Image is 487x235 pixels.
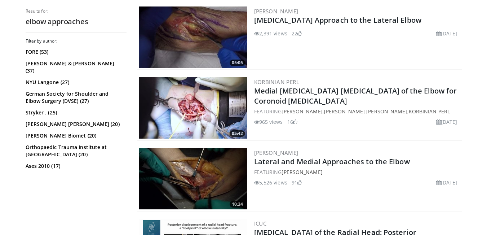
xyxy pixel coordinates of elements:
[254,179,287,186] li: 5,526 views
[254,220,267,227] a: ICUC
[139,77,247,139] img: 3bdbf933-769d-4025-a0b0-14e0145b0950.300x170_q85_crop-smart_upscale.jpg
[287,118,297,126] li: 16
[26,48,125,56] a: FORE (53)
[436,179,457,186] li: [DATE]
[292,30,302,37] li: 22
[139,148,247,209] img: 9424d663-6ae8-4169-baaa-1336231d538d.300x170_q85_crop-smart_upscale.jpg
[26,38,127,44] h3: Filter by author:
[26,8,127,14] p: Results for:
[409,108,450,115] a: Korbinian Perl
[139,6,247,68] a: 05:05
[282,169,322,175] a: [PERSON_NAME]
[26,132,125,139] a: [PERSON_NAME] Biomet (20)
[254,78,300,86] a: Korbinian Perl
[254,15,421,25] a: [MEDICAL_DATA] Approach to the Lateral Elbow
[254,168,460,176] div: FEATURING
[26,162,125,170] a: Ases 2010 (17)
[26,121,125,128] a: [PERSON_NAME] [PERSON_NAME] (20)
[254,149,298,156] a: [PERSON_NAME]
[230,60,245,66] span: 05:05
[254,8,298,15] a: [PERSON_NAME]
[26,144,125,158] a: Orthopaedic Trauma Institute at [GEOGRAPHIC_DATA] (20)
[254,118,283,126] li: 965 views
[26,109,125,116] a: Stryker . (25)
[26,60,125,74] a: [PERSON_NAME] & [PERSON_NAME] (37)
[436,30,457,37] li: [DATE]
[26,90,125,105] a: German Society for Shoulder and Elbow Surgery (DVSE) (27)
[139,148,247,209] a: 10:24
[436,118,457,126] li: [DATE]
[254,86,457,106] a: Medial [MEDICAL_DATA] [MEDICAL_DATA] of the Elbow for Coronoid [MEDICAL_DATA]
[230,201,245,208] span: 10:24
[254,157,410,166] a: Lateral and Medial Approaches to the Elbow
[254,108,460,115] div: FEATURING , ,
[230,130,245,137] span: 05:42
[282,108,322,115] a: [PERSON_NAME]
[139,77,247,139] a: 05:42
[254,30,287,37] li: 2,391 views
[26,17,127,26] h2: elbow approaches
[292,179,302,186] li: 91
[324,108,407,115] a: [PERSON_NAME] [PERSON_NAME]
[139,6,247,68] img: 6414459b-db47-488b-b83a-fc171803b0b4.300x170_q85_crop-smart_upscale.jpg
[26,79,125,86] a: NYU Langone (27)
